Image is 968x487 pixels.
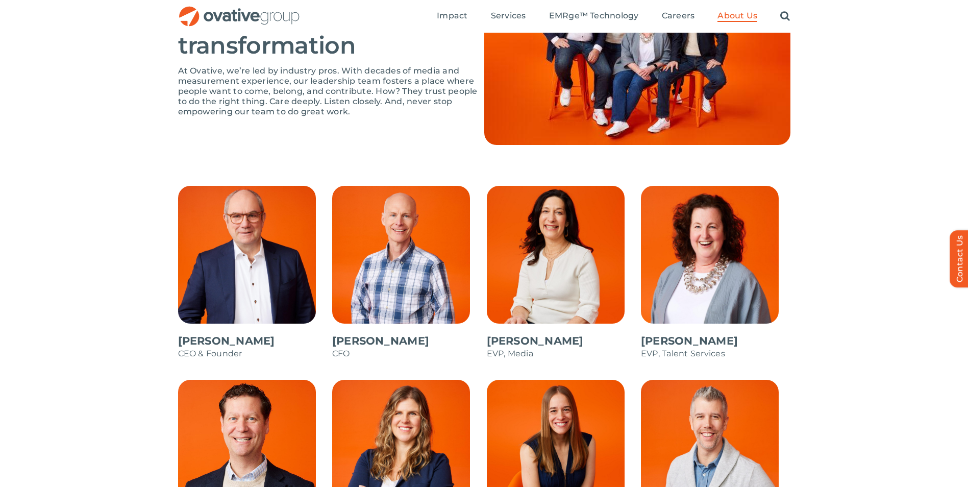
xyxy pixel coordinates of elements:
a: About Us [717,11,757,22]
a: EMRge™ Technology [549,11,639,22]
a: Careers [662,11,695,22]
span: Careers [662,11,695,21]
a: Impact [437,11,467,22]
span: About Us [717,11,757,21]
a: Services [491,11,526,22]
span: EMRge™ Technology [549,11,639,21]
a: Search [780,11,790,22]
span: Impact [437,11,467,21]
span: Services [491,11,526,21]
p: At Ovative, we’re led by industry pros. With decades of media and measurement experience, our lea... [178,66,484,117]
a: OG_Full_horizontal_RGB [178,5,301,15]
